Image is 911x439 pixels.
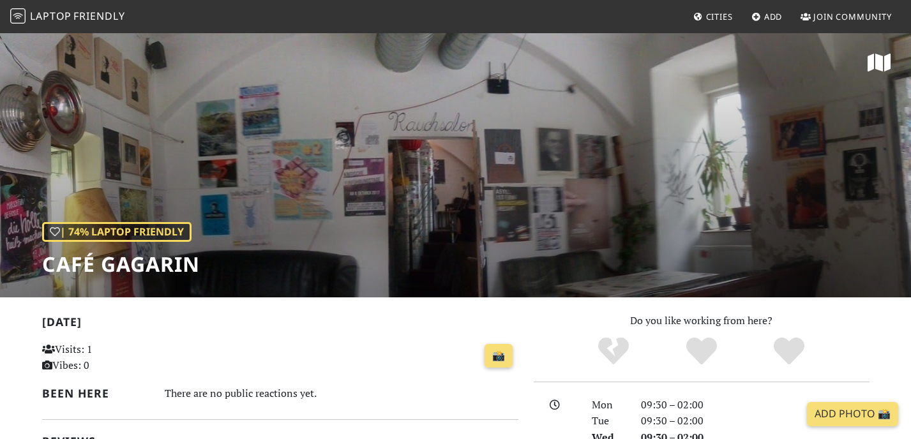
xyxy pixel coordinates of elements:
div: No [569,336,658,368]
div: Yes [658,336,746,368]
a: LaptopFriendly LaptopFriendly [10,6,125,28]
span: Cities [706,11,733,22]
div: 09:30 – 02:00 [633,413,877,429]
div: Mon [584,397,633,413]
h2: [DATE] [42,315,518,334]
a: Cities [688,5,738,28]
div: 09:30 – 02:00 [633,397,877,413]
a: 📸 [485,344,513,368]
p: Visits: 1 Vibes: 0 [42,341,191,374]
span: Friendly [73,9,124,23]
div: Definitely! [745,336,833,368]
p: Do you like working from here? [534,313,870,329]
span: Join Community [813,11,892,22]
div: There are no public reactions yet. [165,384,518,403]
span: Add [764,11,783,22]
h2: Been here [42,387,150,400]
a: Add Photo 📸 [807,402,898,426]
div: Tue [584,413,633,429]
img: LaptopFriendly [10,8,26,24]
span: Laptop [30,9,72,23]
a: Add [746,5,788,28]
h1: Café Gagarin [42,252,200,276]
a: Join Community [795,5,897,28]
div: | 74% Laptop Friendly [42,222,192,242]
